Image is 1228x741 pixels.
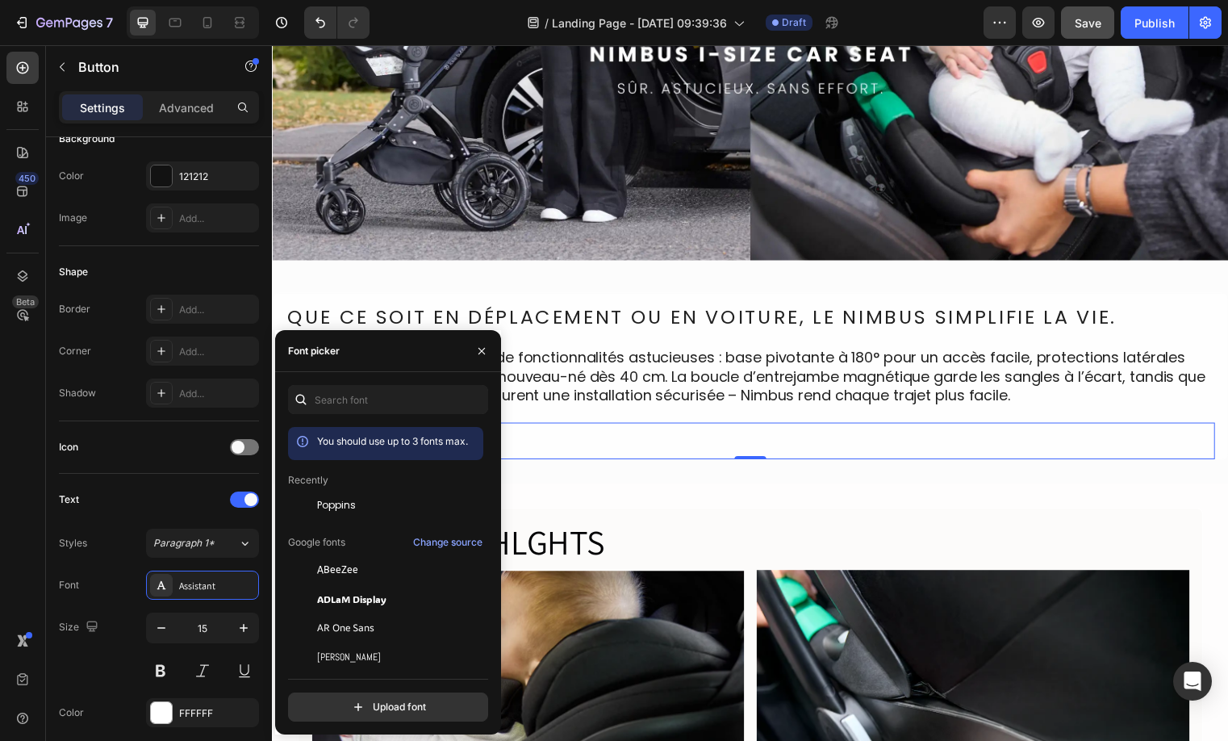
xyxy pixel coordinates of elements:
span: Save [1075,16,1101,30]
div: Beta [12,295,39,308]
p: Button [78,57,215,77]
div: 450 [15,172,39,185]
button: Paragraph 1* [146,529,259,558]
span: Draft [782,15,806,30]
span: AR One Sans [317,621,374,635]
span: [PERSON_NAME] [317,650,381,664]
div: Undo/Redo [304,6,370,39]
span: ABeeZee [317,563,358,577]
div: Text [59,492,79,507]
span: / [545,15,549,31]
div: Add... [179,303,255,317]
div: Shape [59,265,88,279]
p: Advanced [159,99,214,116]
span: You should use up to 3 fonts max. [317,435,468,447]
p: 7 [106,13,113,32]
div: Font [59,578,79,592]
div: 121212 [179,170,255,184]
iframe: Design area [272,45,1228,741]
div: Styles [59,536,87,551]
span: Paragraph 1* [153,536,215,551]
p: Recently [288,473,328,488]
button: Publish [1121,6,1188,39]
div: Size [59,617,102,638]
div: Icon [59,440,78,454]
div: Color [59,705,84,720]
button: 7 [6,6,120,39]
span: ADLaM Display [317,592,386,606]
div: Change source [413,535,482,550]
div: Image [59,211,87,225]
div: Open Intercom Messenger [1173,662,1212,701]
div: Publish [1134,15,1175,31]
div: Color [59,169,84,183]
button: Change source [412,533,483,552]
div: Background [59,132,115,146]
div: Border [59,302,90,316]
span: Poppins [317,498,356,513]
div: Add... [179,211,255,226]
div: Font picker [288,344,340,358]
button: Save [1061,6,1114,39]
div: Upload font [350,699,426,715]
button: Upload font [288,693,488,722]
p: Settings [80,99,125,116]
span: Landing Page - [DATE] 09:39:36 [552,15,727,31]
div: Shadow [59,386,96,400]
div: Add... [179,345,255,359]
div: FFFFFF [179,706,255,721]
div: Add... [179,387,255,401]
div: Assistant [179,579,255,593]
div: Corner [59,344,91,358]
p: Google fonts [288,535,345,550]
input: Search font [288,385,488,414]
